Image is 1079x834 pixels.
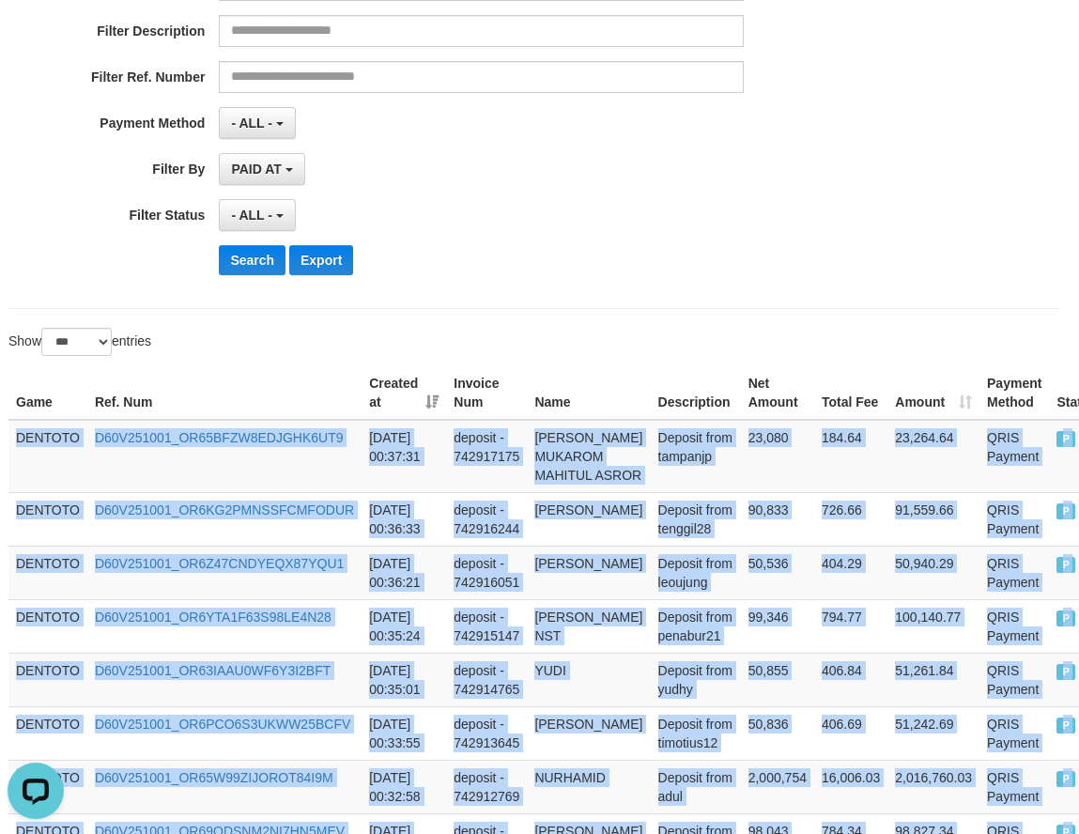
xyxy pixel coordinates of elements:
td: deposit - 742913645 [446,706,527,760]
td: deposit - 742912769 [446,760,527,813]
td: QRIS Payment [979,599,1049,653]
span: PAID [1056,557,1075,573]
td: YUDI [527,653,650,706]
th: Description [651,366,741,420]
th: Net Amount [741,366,814,420]
td: 91,559.66 [887,492,979,546]
button: - ALL - [219,199,295,231]
td: [DATE] 00:35:01 [362,653,446,706]
th: Amount: activate to sort column ascending [887,366,979,420]
td: [DATE] 00:37:31 [362,420,446,493]
td: deposit - 742915147 [446,599,527,653]
button: - ALL - [219,107,295,139]
span: PAID [1056,718,1075,734]
td: QRIS Payment [979,420,1049,493]
th: Ref. Num [87,366,362,420]
label: Show entries [8,328,151,356]
td: 2,000,754 [741,760,814,813]
span: - ALL - [231,208,272,223]
td: 50,940.29 [887,546,979,599]
th: Game [8,366,87,420]
td: QRIS Payment [979,653,1049,706]
td: 404.29 [814,546,887,599]
td: Deposit from yudhy [651,653,741,706]
a: D60V251001_OR65BFZW8EDJGHK6UT9 [95,430,344,445]
td: [PERSON_NAME] [527,546,650,599]
td: deposit - 742916051 [446,546,527,599]
td: DENTOTO [8,546,87,599]
td: 794.77 [814,599,887,653]
span: PAID [1056,664,1075,680]
td: Deposit from timotius12 [651,706,741,760]
span: - ALL - [231,116,272,131]
td: 50,536 [741,546,814,599]
td: 726.66 [814,492,887,546]
td: DENTOTO [8,420,87,493]
span: PAID [1056,771,1075,787]
td: Deposit from leoujung [651,546,741,599]
span: PAID AT [231,162,281,177]
td: DENTOTO [8,706,87,760]
td: [PERSON_NAME] [527,706,650,760]
td: Deposit from tampanjp [651,420,741,493]
span: PAID [1056,431,1075,447]
td: 90,833 [741,492,814,546]
button: PAID AT [219,153,304,185]
td: [PERSON_NAME] MUKAROM MAHITUL ASROR [527,420,650,493]
select: Showentries [41,328,112,356]
button: Open LiveChat chat widget [8,8,64,64]
td: 23,264.64 [887,420,979,493]
a: D60V251001_OR63IAAU0WF6Y3I2BFT [95,663,331,678]
button: Search [219,245,285,275]
td: 50,855 [741,653,814,706]
td: [PERSON_NAME] NST [527,599,650,653]
td: 16,006.03 [814,760,887,813]
td: 51,242.69 [887,706,979,760]
a: D60V251001_OR6YTA1F63S98LE4N28 [95,610,331,625]
th: Payment Method [979,366,1049,420]
span: PAID [1056,610,1075,626]
td: DENTOTO [8,492,87,546]
td: DENTOTO [8,599,87,653]
td: 50,836 [741,706,814,760]
td: [DATE] 00:36:33 [362,492,446,546]
td: QRIS Payment [979,492,1049,546]
td: DENTOTO [8,653,87,706]
th: Total Fee [814,366,887,420]
td: [DATE] 00:36:21 [362,546,446,599]
td: 100,140.77 [887,599,979,653]
td: QRIS Payment [979,760,1049,813]
td: 99,346 [741,599,814,653]
button: Export [289,245,353,275]
a: D60V251001_OR6Z47CNDYEQX87YQU1 [95,556,344,571]
td: 406.69 [814,706,887,760]
td: [DATE] 00:32:58 [362,760,446,813]
td: [PERSON_NAME] [527,492,650,546]
td: 2,016,760.03 [887,760,979,813]
td: 51,261.84 [887,653,979,706]
td: Deposit from tenggil28 [651,492,741,546]
td: [DATE] 00:33:55 [362,706,446,760]
th: Name [527,366,650,420]
td: deposit - 742917175 [446,420,527,493]
a: D60V251001_OR6KG2PMNSSFCMFODUR [95,502,354,517]
a: D60V251001_OR6PCO6S3UKWW25BCFV [95,717,350,732]
td: deposit - 742914765 [446,653,527,706]
th: Invoice Num [446,366,527,420]
td: 184.64 [814,420,887,493]
td: 23,080 [741,420,814,493]
td: NURHAMID [527,760,650,813]
td: QRIS Payment [979,546,1049,599]
td: QRIS Payment [979,706,1049,760]
td: Deposit from penabur21 [651,599,741,653]
span: PAID [1056,503,1075,519]
th: Created at: activate to sort column ascending [362,366,446,420]
td: 406.84 [814,653,887,706]
td: [DATE] 00:35:24 [362,599,446,653]
td: Deposit from adul [651,760,741,813]
a: D60V251001_OR65W99ZIJOROT84I9M [95,770,333,785]
td: deposit - 742916244 [446,492,527,546]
